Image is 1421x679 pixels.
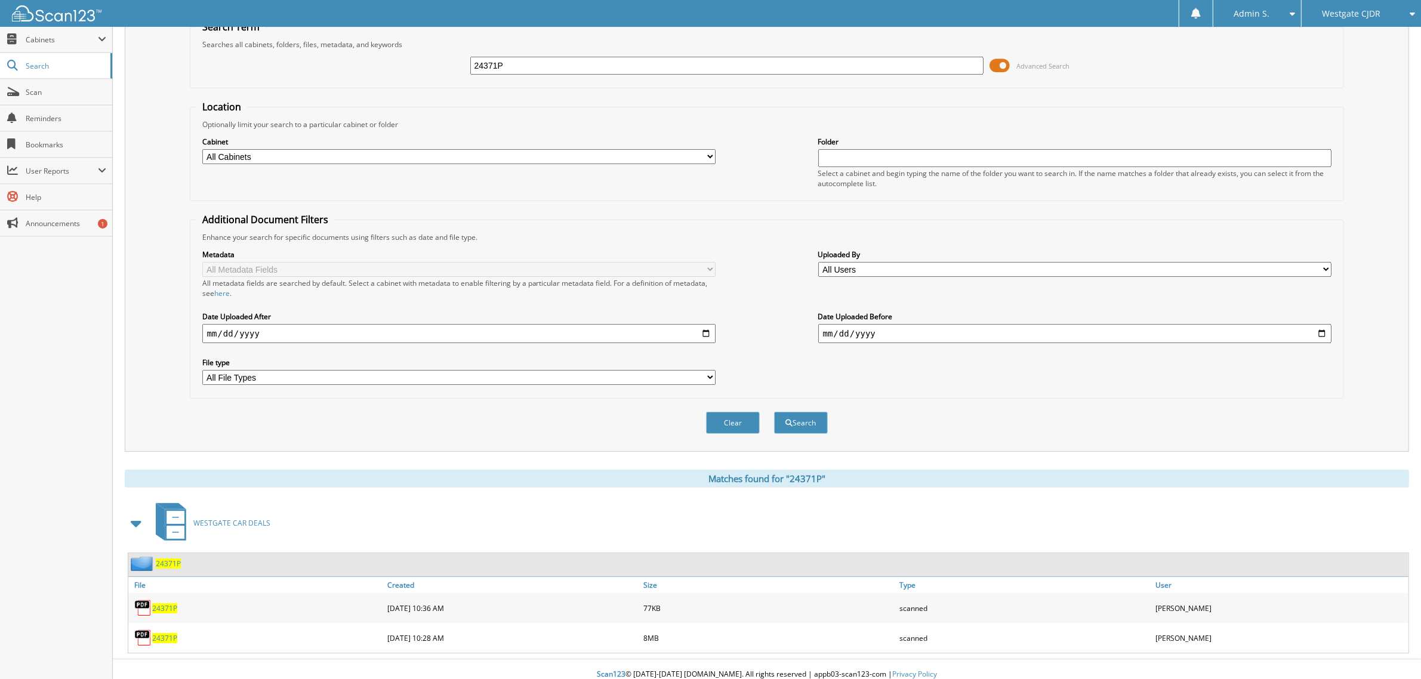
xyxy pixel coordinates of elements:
[193,518,270,528] span: WESTGATE CAR DEALS
[384,577,640,593] a: Created
[26,166,98,176] span: User Reports
[152,633,177,643] a: 24371P
[12,5,101,21] img: scan123-logo-white.svg
[202,324,716,343] input: start
[98,219,107,229] div: 1
[1016,61,1069,70] span: Advanced Search
[1322,10,1380,17] span: Westgate CJDR
[640,626,896,650] div: 8MB
[818,324,1332,343] input: end
[26,35,98,45] span: Cabinets
[896,596,1152,620] div: scanned
[214,288,230,298] a: here
[202,137,716,147] label: Cabinet
[202,357,716,368] label: File type
[26,218,106,229] span: Announcements
[896,577,1152,593] a: Type
[1152,577,1408,593] a: User
[202,249,716,260] label: Metadata
[1152,626,1408,650] div: [PERSON_NAME]
[818,168,1332,189] div: Select a cabinet and begin typing the name of the folder you want to search in. If the name match...
[196,100,247,113] legend: Location
[134,629,152,647] img: PDF.png
[640,577,896,593] a: Size
[149,499,270,547] a: WESTGATE CAR DEALS
[128,577,384,593] a: File
[384,596,640,620] div: [DATE] 10:36 AM
[196,119,1338,129] div: Optionally limit your search to a particular cabinet or folder
[1152,596,1408,620] div: [PERSON_NAME]
[597,669,625,679] span: Scan123
[774,412,828,434] button: Search
[892,669,937,679] a: Privacy Policy
[384,626,640,650] div: [DATE] 10:28 AM
[818,137,1332,147] label: Folder
[640,596,896,620] div: 77KB
[125,470,1409,487] div: Matches found for "24371P"
[196,213,334,226] legend: Additional Document Filters
[818,249,1332,260] label: Uploaded By
[1234,10,1269,17] span: Admin S.
[26,87,106,97] span: Scan
[196,39,1338,50] div: Searches all cabinets, folders, files, metadata, and keywords
[26,61,104,71] span: Search
[202,311,716,322] label: Date Uploaded After
[152,603,177,613] a: 24371P
[818,311,1332,322] label: Date Uploaded Before
[131,556,156,571] img: folder2.png
[202,278,716,298] div: All metadata fields are searched by default. Select a cabinet with metadata to enable filtering b...
[706,412,760,434] button: Clear
[26,140,106,150] span: Bookmarks
[156,558,181,569] a: 24371P
[26,192,106,202] span: Help
[196,232,1338,242] div: Enhance your search for specific documents using filters such as date and file type.
[896,626,1152,650] div: scanned
[134,599,152,617] img: PDF.png
[196,20,266,33] legend: Search Term
[26,113,106,124] span: Reminders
